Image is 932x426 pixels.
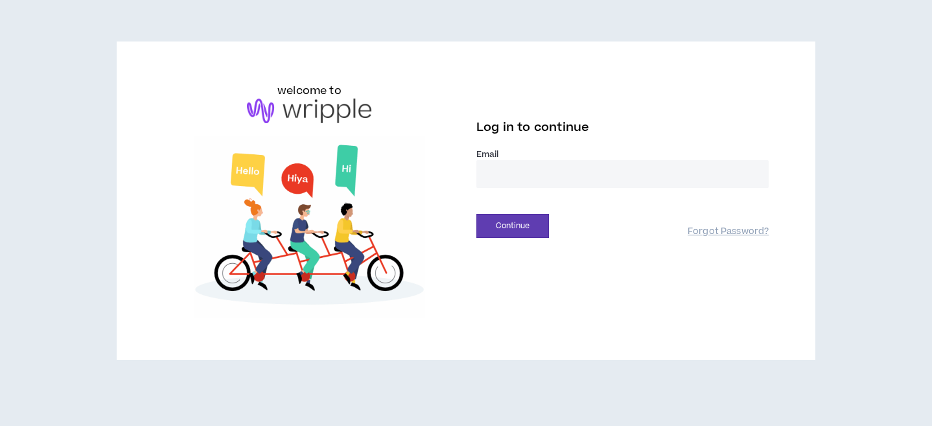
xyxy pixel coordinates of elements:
[476,148,769,160] label: Email
[163,136,456,318] img: Welcome to Wripple
[247,99,371,123] img: logo-brand.png
[277,83,342,99] h6: welcome to
[476,214,549,238] button: Continue
[476,119,589,136] span: Log in to continue
[688,226,769,238] a: Forgot Password?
